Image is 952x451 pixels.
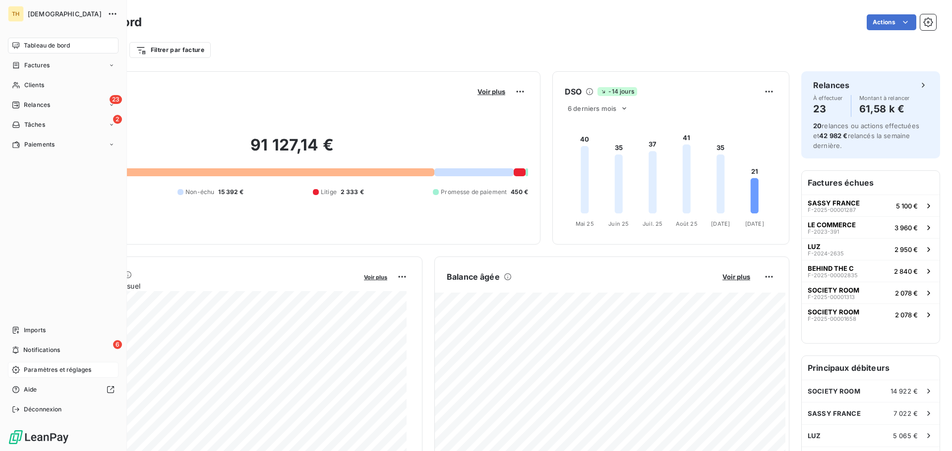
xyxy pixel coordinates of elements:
span: Paiements [24,140,55,149]
span: SOCIETY ROOM [808,308,859,316]
span: Voir plus [477,88,505,96]
span: SOCIETY ROOM [808,387,860,395]
span: 15 392 € [218,188,243,197]
span: Factures [24,61,50,70]
span: Montant à relancer [859,95,910,101]
button: SASSY FRANCEF-2025-000012875 100 € [802,195,940,216]
tspan: Juil. 25 [643,220,662,227]
span: Relances [24,100,50,109]
button: LUZF-2024-26352 950 € [802,238,940,260]
span: 2 950 € [894,246,918,253]
span: SOCIETY ROOM [808,286,859,294]
span: 2 078 € [895,311,918,319]
span: 7 022 € [893,409,918,417]
h6: DSO [565,86,582,98]
span: F-2025-00002835 [808,272,858,278]
tspan: Août 25 [676,220,698,227]
span: F-2025-00001287 [808,207,856,213]
span: 2 840 € [894,267,918,275]
h2: 91 127,14 € [56,135,528,165]
button: LE COMMERCEF-2023-3913 960 € [802,216,940,238]
span: Tableau de bord [24,41,70,50]
span: 14 922 € [891,387,918,395]
span: Imports [24,326,46,335]
h6: Balance âgée [447,271,500,283]
span: Non-échu [185,188,214,197]
span: À effectuer [813,95,843,101]
span: 6 derniers mois [568,104,616,112]
span: 20 [813,122,822,130]
tspan: Juin 25 [608,220,629,227]
span: 2 078 € [895,289,918,297]
span: 2 [113,115,122,124]
button: BEHIND THE CF-2025-000028352 840 € [802,260,940,282]
span: SASSY FRANCE [808,199,860,207]
span: LE COMMERCE [808,221,856,229]
span: relances ou actions effectuées et relancés la semaine dernière. [813,122,919,150]
button: SOCIETY ROOMF-2025-000016582 078 € [802,303,940,325]
button: Voir plus [719,272,753,281]
span: Voir plus [722,273,750,281]
span: Paramètres et réglages [24,365,91,374]
a: Aide [8,382,119,398]
div: TH [8,6,24,22]
span: 23 [110,95,122,104]
span: Clients [24,81,44,90]
button: Voir plus [361,272,390,281]
h6: Relances [813,79,849,91]
iframe: Intercom live chat [918,417,942,441]
button: Voir plus [475,87,508,96]
span: F-2024-2635 [808,251,844,256]
h4: 61,58 k € [859,101,910,117]
h6: Factures échues [802,171,940,195]
span: Tâches [24,120,45,129]
span: SASSY FRANCE [808,409,861,417]
span: Litige [321,188,337,197]
span: F-2025-00001313 [808,294,855,300]
span: [DEMOGRAPHIC_DATA] [28,10,102,18]
span: Notifications [23,346,60,354]
span: 5 065 € [893,432,918,440]
button: Actions [867,14,916,30]
span: Déconnexion [24,405,62,414]
span: F-2023-391 [808,229,839,235]
span: 6 [113,340,122,349]
button: Filtrer par facture [129,42,211,58]
span: 2 333 € [341,188,364,197]
tspan: [DATE] [745,220,764,227]
span: F-2025-00001658 [808,316,856,322]
span: 42 982 € [819,132,847,140]
span: Promesse de paiement [441,188,507,197]
button: SOCIETY ROOMF-2025-000013132 078 € [802,282,940,303]
tspan: [DATE] [711,220,730,227]
span: 5 100 € [896,202,918,210]
span: 3 960 € [894,224,918,232]
span: Voir plus [364,274,387,281]
h6: Principaux débiteurs [802,356,940,380]
span: LUZ [808,432,821,440]
img: Logo LeanPay [8,429,69,445]
span: BEHIND THE C [808,264,854,272]
tspan: Mai 25 [576,220,594,227]
span: Aide [24,385,37,394]
span: LUZ [808,243,821,251]
h4: 23 [813,101,843,117]
span: -14 jours [597,87,637,96]
span: Chiffre d'affaires mensuel [56,281,357,291]
span: 450 € [511,188,528,197]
